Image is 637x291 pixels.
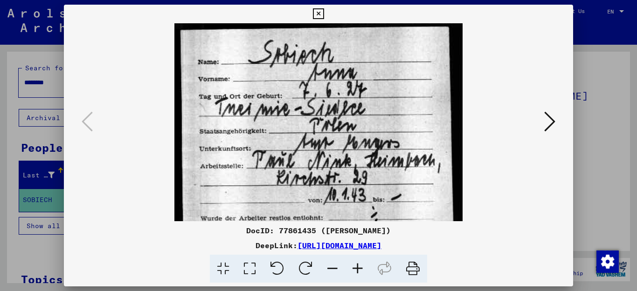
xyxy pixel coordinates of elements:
[596,250,618,272] div: Change consent
[64,240,574,251] div: DeepLink:
[596,250,619,273] img: Change consent
[298,241,381,250] a: [URL][DOMAIN_NAME]
[64,225,574,236] div: DocID: 77861435 ([PERSON_NAME])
